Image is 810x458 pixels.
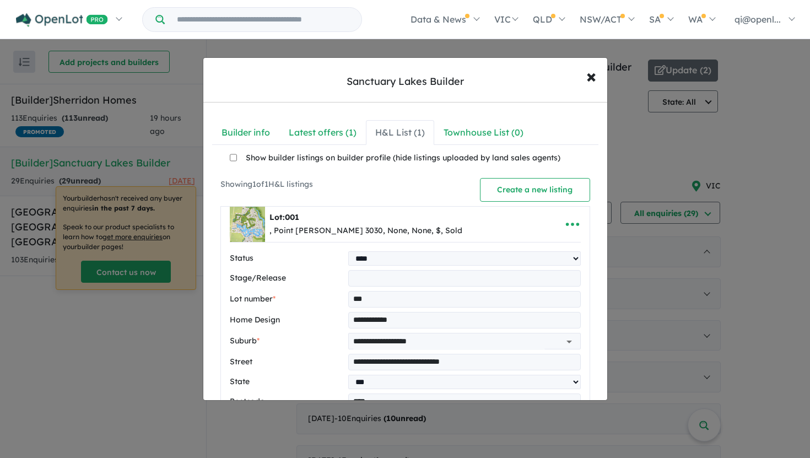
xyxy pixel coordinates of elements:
label: Status [230,252,344,265]
div: , Point [PERSON_NAME] 3030, None, None, $, Sold [269,224,462,238]
label: Stage/Release [230,272,344,285]
b: 001 [285,212,299,222]
img: Sanctuary%20Lakes%20Estate%20Point%20Cook%20Masterplan.jpg [230,207,265,242]
button: Create a new listing [480,178,590,202]
input: Try estate name, suburb, builder or developer [167,8,359,31]
img: Openlot PRO Logo White [16,13,108,27]
div: Builder info [222,125,270,140]
label: Lot number [230,293,344,306]
button: Open [561,334,577,349]
label: Suburb [230,335,344,348]
div: Latest offers ( 1 ) [289,125,357,140]
b: Lot: [269,212,285,222]
label: Postcode [230,395,344,408]
label: State [230,375,344,389]
label: Show builder listings on builder profile (hide listings uploaded by land sales agents) [237,149,560,165]
div: Showing 1 of 1 H&L listings [220,178,313,202]
span: qi@openl... [735,14,781,25]
label: Street [230,355,344,369]
div: H&L List ( 1 ) [375,125,425,140]
label: Home Design [230,314,344,327]
div: Sanctuary Lakes Builder [347,74,464,89]
div: Townhouse List ( 0 ) [444,125,523,140]
span: × [586,64,596,88]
